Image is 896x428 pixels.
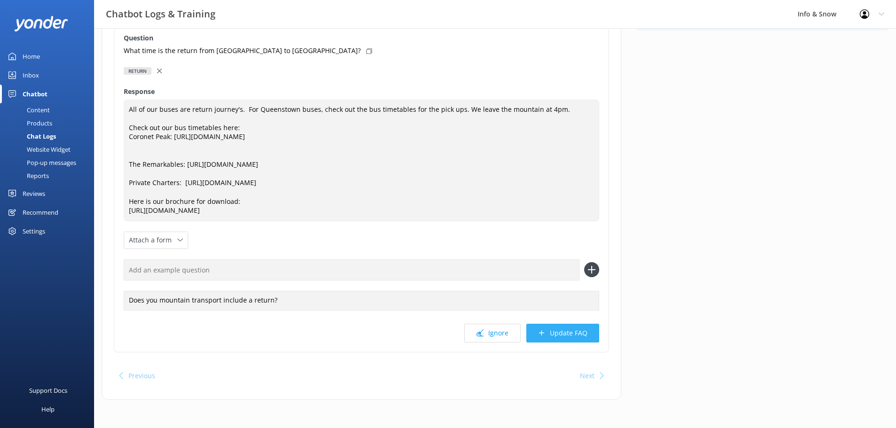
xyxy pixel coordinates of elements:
div: Home [23,47,40,66]
div: Help [41,400,55,419]
div: Chatbot [23,85,48,103]
div: Reviews [23,184,45,203]
div: Does you mountain transport include a return? [124,291,599,311]
div: Chat Logs [6,130,56,143]
a: Chat Logs [6,130,94,143]
a: Website Widget [6,143,94,156]
h3: Chatbot Logs & Training [106,7,215,22]
div: Recommend [23,203,58,222]
div: Pop-up messages [6,156,76,169]
div: Settings [23,222,45,241]
img: yonder-white-logo.png [14,16,68,31]
div: Reports [6,169,49,182]
label: Question [124,33,599,43]
div: Products [6,117,52,130]
div: Content [6,103,50,117]
a: Reports [6,169,94,182]
a: Products [6,117,94,130]
p: What time is the return from [GEOGRAPHIC_DATA] to [GEOGRAPHIC_DATA]? [124,46,361,56]
button: Update FAQ [526,324,599,342]
a: Pop-up messages [6,156,94,169]
div: Inbox [23,66,39,85]
button: Ignore [464,324,521,342]
span: Attach a form [129,235,177,245]
div: Website Widget [6,143,71,156]
div: Return [124,67,151,75]
textarea: All of our buses are return journey's. For Queenstown buses, check out the bus timetables for the... [124,100,599,221]
label: Response [124,86,599,97]
input: Add an example question [124,259,579,280]
a: Content [6,103,94,117]
div: Support Docs [29,381,67,400]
